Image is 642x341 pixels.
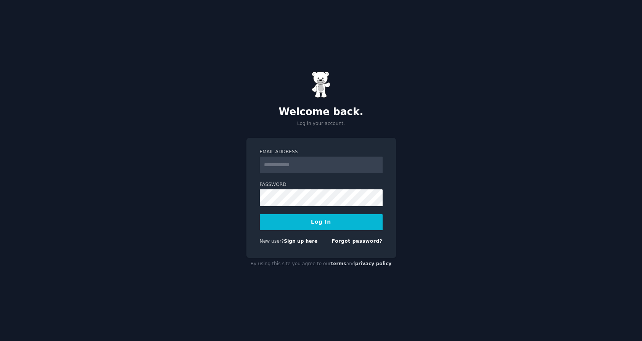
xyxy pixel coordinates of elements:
div: By using this site you agree to our and [246,258,396,270]
a: privacy policy [355,261,392,266]
a: Forgot password? [332,239,383,244]
p: Log in your account. [246,120,396,127]
span: New user? [260,239,284,244]
a: terms [331,261,346,266]
a: Sign up here [284,239,317,244]
label: Email Address [260,149,383,155]
label: Password [260,181,383,188]
button: Log In [260,214,383,230]
img: Gummy Bear [312,71,331,98]
h2: Welcome back. [246,106,396,118]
